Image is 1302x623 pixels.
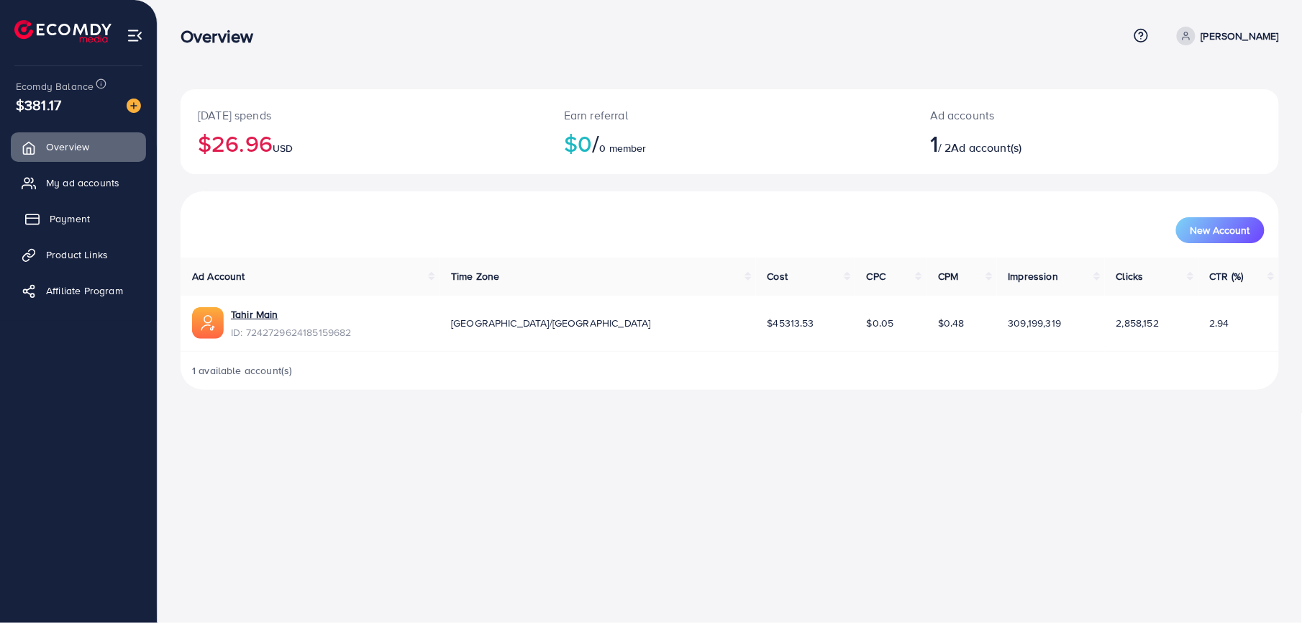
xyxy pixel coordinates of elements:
[198,106,529,124] p: [DATE] spends
[564,129,896,157] h2: $0
[273,141,293,155] span: USD
[1201,27,1279,45] p: [PERSON_NAME]
[1009,316,1062,330] span: 309,199,319
[231,307,278,322] a: Tahir Main
[930,129,1170,157] h2: / 2
[127,99,141,113] img: image
[930,106,1170,124] p: Ad accounts
[930,127,938,160] span: 1
[1176,217,1265,243] button: New Account
[1116,269,1144,283] span: Clicks
[768,269,788,283] span: Cost
[16,94,61,115] span: $381.17
[11,240,146,269] a: Product Links
[600,141,647,155] span: 0 member
[867,269,886,283] span: CPC
[46,176,119,190] span: My ad accounts
[1191,225,1250,235] span: New Account
[46,247,108,262] span: Product Links
[46,283,123,298] span: Affiliate Program
[198,129,529,157] h2: $26.96
[46,140,89,154] span: Overview
[952,140,1022,155] span: Ad account(s)
[564,106,896,124] p: Earn referral
[938,316,965,330] span: $0.48
[592,127,599,160] span: /
[181,26,265,47] h3: Overview
[231,325,352,340] span: ID: 7242729624185159682
[768,316,814,330] span: $45313.53
[451,269,499,283] span: Time Zone
[1210,269,1244,283] span: CTR (%)
[11,276,146,305] a: Affiliate Program
[11,168,146,197] a: My ad accounts
[192,363,293,378] span: 1 available account(s)
[1116,316,1159,330] span: 2,858,152
[192,269,245,283] span: Ad Account
[867,316,894,330] span: $0.05
[16,79,94,94] span: Ecomdy Balance
[11,132,146,161] a: Overview
[1009,269,1059,283] span: Impression
[127,27,143,44] img: menu
[50,212,90,226] span: Payment
[938,269,958,283] span: CPM
[1171,27,1279,45] a: [PERSON_NAME]
[192,307,224,339] img: ic-ads-acc.e4c84228.svg
[1210,316,1230,330] span: 2.94
[451,316,651,330] span: [GEOGRAPHIC_DATA]/[GEOGRAPHIC_DATA]
[11,204,146,233] a: Payment
[14,20,111,42] img: logo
